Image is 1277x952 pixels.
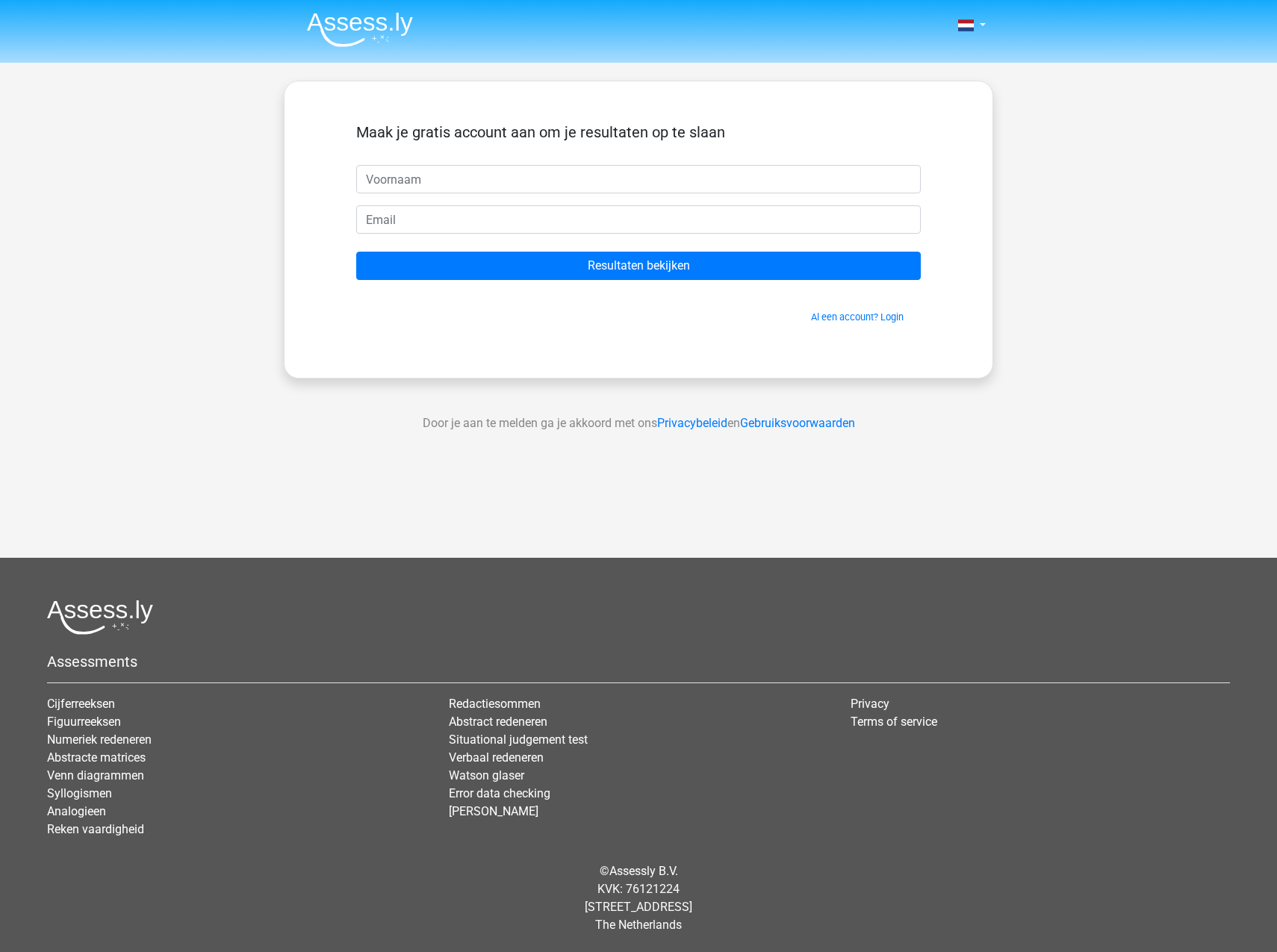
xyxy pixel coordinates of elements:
[356,252,921,280] input: Resultaten bekijken
[47,768,144,783] a: Venn diagrammen
[47,750,146,765] a: Abstracte matrices
[47,804,106,818] a: Analogieen
[47,715,121,729] a: Figuurreeksen
[449,804,538,818] a: [PERSON_NAME]
[851,697,889,711] a: Privacy
[36,850,1241,946] div: © KVK: 76121224 [STREET_ADDRESS] The Netherlands
[449,768,524,783] a: Watson glaser
[449,732,588,747] a: Situational judgement test
[851,715,937,729] a: Terms of service
[740,416,855,430] a: Gebruiksvoorwaarden
[811,311,904,323] a: Al een account? Login
[47,653,1230,671] h5: Assessments
[449,786,550,800] a: Error data checking
[47,732,152,747] a: Numeriek redeneren
[356,205,921,234] input: Email
[47,786,112,800] a: Syllogismen
[356,165,921,193] input: Voornaam
[449,750,544,765] a: Verbaal redeneren
[449,715,547,729] a: Abstract redeneren
[47,822,144,836] a: Reken vaardigheid
[47,697,115,711] a: Cijferreeksen
[657,416,727,430] a: Privacybeleid
[609,864,678,878] a: Assessly B.V.
[47,600,153,635] img: Assessly logo
[307,12,413,47] img: Assessly
[356,123,921,141] h5: Maak je gratis account aan om je resultaten op te slaan
[449,697,541,711] a: Redactiesommen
